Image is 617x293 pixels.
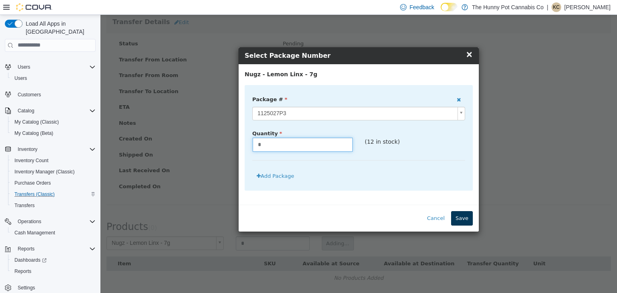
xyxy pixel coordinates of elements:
button: Transfers (Classic) [8,189,99,200]
a: Transfers (Classic) [11,189,58,199]
span: Inventory Manager (Classic) [14,169,75,175]
span: Users [14,75,27,81]
button: Catalog [2,105,99,116]
button: Reports [2,243,99,254]
a: Cash Management [11,228,58,238]
span: KC [553,2,560,12]
span: Inventory Manager (Classic) [11,167,96,177]
span: Inventory Count [14,157,49,164]
button: Customers [2,89,99,100]
span: Cash Management [11,228,96,238]
button: Operations [14,217,45,226]
span: My Catalog (Beta) [14,130,53,136]
a: Purchase Orders [11,178,54,188]
span: Dashboards [14,257,47,263]
span: Catalog [18,108,34,114]
span: Transfers (Classic) [11,189,96,199]
button: Catalog [14,106,37,116]
span: Feedback [410,3,434,11]
a: Settings [14,283,38,293]
span: Operations [18,218,41,225]
span: Inventory Count [11,156,96,165]
a: My Catalog (Classic) [11,117,62,127]
span: Purchase Orders [11,178,96,188]
span: Settings [18,285,35,291]
span: 1125027P3 [152,92,354,105]
span: My Catalog (Beta) [11,128,96,138]
button: Add Package [152,154,198,169]
button: Purchase Orders [8,177,99,189]
button: Inventory Manager (Classic) [8,166,99,177]
button: Inventory Count [8,155,99,166]
button: Users [2,61,99,73]
span: Quantity [152,116,182,122]
span: Reports [14,244,96,254]
span: Inventory [14,144,96,154]
span: Package # [152,81,187,87]
span: Users [11,73,96,83]
button: Transfers [8,200,99,211]
p: [PERSON_NAME] [564,2,611,12]
button: Reports [8,266,99,277]
button: Inventory [2,144,99,155]
label: Nugz - Lemon Linx - 7g [144,55,217,64]
span: Inventory [18,146,37,153]
a: Inventory Manager (Classic) [11,167,78,177]
a: Inventory Count [11,156,52,165]
span: Users [18,64,30,70]
span: Catalog [14,106,96,116]
span: Settings [14,283,96,293]
button: Cash Management [8,227,99,238]
a: Dashboards [8,254,99,266]
input: Dark Mode [441,3,458,11]
span: Customers [14,90,96,100]
p: The Hunny Pot Cannabis Co [472,2,543,12]
span: My Catalog (Classic) [14,119,59,125]
button: Users [8,73,99,84]
button: Users [14,62,33,72]
span: Users [14,62,96,72]
p: | [547,2,548,12]
span: Customers [18,92,41,98]
span: Load All Apps in [GEOGRAPHIC_DATA] [22,20,96,36]
a: Reports [11,267,35,276]
a: Customers [14,90,44,100]
span: Reports [14,268,31,275]
h4: Select Package Number [144,36,372,46]
span: Dashboards [11,255,96,265]
a: Dashboards [11,255,50,265]
img: Cova [16,3,52,11]
span: Reports [11,267,96,276]
span: Reports [18,246,35,252]
a: Users [11,73,30,83]
button: My Catalog (Beta) [8,128,99,139]
div: Kyle Chamaillard [552,2,561,12]
span: Cash Management [14,230,55,236]
button: My Catalog (Classic) [8,116,99,128]
span: Transfers [11,201,96,210]
button: Operations [2,216,99,227]
a: Transfers [11,201,38,210]
span: My Catalog (Classic) [11,117,96,127]
button: Inventory [14,144,41,154]
button: Save [351,196,372,211]
button: Reports [14,244,38,254]
button: Cancel [322,196,349,211]
span: Purchase Orders [14,180,51,186]
span: × [365,35,372,44]
span: Transfers (Classic) [14,191,55,197]
span: Transfers [14,202,35,209]
a: My Catalog (Beta) [11,128,57,138]
p: (12 in stock) [264,123,365,131]
span: Operations [14,217,96,226]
